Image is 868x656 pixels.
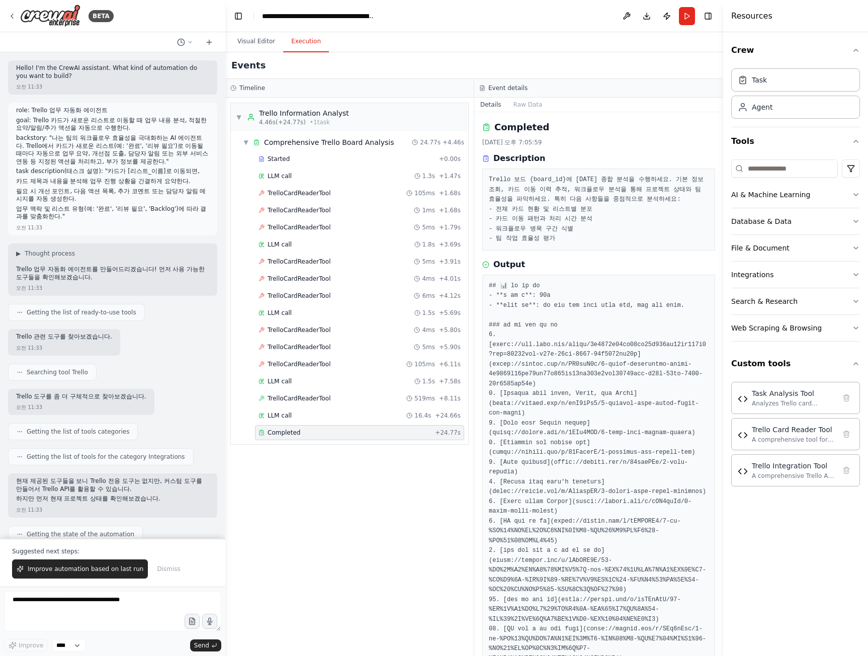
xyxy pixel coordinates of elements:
span: TrelloCardReaderTool [268,223,330,231]
span: Getting the list of ready-to-use tools [27,308,136,316]
span: + 1.47s [439,172,461,180]
button: Dismiss [152,559,185,579]
span: + 5.69s [439,309,461,317]
div: Crew [731,64,860,127]
span: TrelloCardReaderTool [268,343,330,351]
img: Task Analysis Tool [738,394,748,404]
p: Hello! I'm the CrewAI assistant. What kind of automation do you want to build? [16,64,209,80]
div: Trello Card Reader Tool [752,425,835,435]
h3: Timeline [239,84,265,92]
button: Database & Data [731,208,860,234]
h3: Output [493,259,525,271]
span: 16.4s [414,412,431,420]
span: TrelloCardReaderTool [268,360,330,368]
span: + 3.91s [439,258,461,266]
span: TrelloCardReaderTool [268,394,330,402]
span: Thought process [25,250,75,258]
button: Send [190,639,221,651]
div: A comprehensive tool for retrieving Trello card information including board overviews, individual... [752,436,835,444]
span: + 4.12s [439,292,461,300]
div: Search & Research [731,296,798,306]
button: Tools [731,127,860,155]
div: Analyzes Trello card content to extract key information, generate progress summaries, identify im... [752,399,835,407]
span: + 4.01s [439,275,461,283]
span: Getting the list of tools for the category Integrations [27,453,185,461]
div: Tools [731,155,860,350]
span: 1ms [422,206,435,214]
button: Upload files [185,614,200,629]
span: + 5.90s [439,343,461,351]
div: Comprehensive Trello Board Analysis [264,137,394,147]
button: Search & Research [731,288,860,314]
span: 1.3s [422,172,435,180]
p: Trello 도구를 좀 더 구체적으로 찾아보겠습니다. [16,393,146,401]
span: + 7.58s [439,377,461,385]
span: Improve [19,641,43,649]
div: Task [752,75,767,85]
div: 오전 11:33 [16,224,42,231]
button: Integrations [731,262,860,288]
span: 5ms [422,223,435,231]
img: Logo [20,5,80,27]
span: TrelloCardReaderTool [268,258,330,266]
span: + 1.79s [439,223,461,231]
p: 업무 맥락 및 리스트 유형(예: '완료', '리뷰 필요', 'Backlog')에 따라 결과를 맞춤화한다." [16,205,209,221]
span: TrelloCardReaderTool [268,292,330,300]
h2: Events [231,58,266,72]
span: TrelloCardReaderTool [268,206,330,214]
button: Custom tools [731,350,860,378]
div: 오전 11:33 [16,284,42,292]
span: TrelloCardReaderTool [268,326,330,334]
button: Hide left sidebar [231,9,245,23]
span: + 4.46s [443,138,464,146]
span: Dismiss [157,565,180,573]
span: TrelloCardReaderTool [268,189,330,197]
span: Searching tool Trello [27,368,88,376]
div: Trello Information Analyst [259,108,349,118]
span: Completed [268,429,300,437]
button: Web Scraping & Browsing [731,315,860,341]
p: 필요 시 개선 포인트, 다음 액션 목록, 추가 코멘트 또는 담당자 알림 메시지를 자동 생성한다. [16,188,209,203]
span: LLM call [268,377,292,385]
button: Execution [283,31,329,52]
button: Raw Data [507,98,549,112]
button: Improve [4,639,48,652]
p: 하지만 먼저 현재 프로젝트 상태를 확인해보겠습니다. [16,495,209,503]
span: Started [268,155,290,163]
div: BETA [89,10,114,22]
p: 현재 제공된 도구들을 보니 Trello 전용 도구는 없지만, 커스텀 도구를 만들어서 Trello API를 활용할 수 있습니다. [16,477,209,493]
span: 4ms [422,326,435,334]
button: Start a new chat [201,36,217,48]
h4: Resources [731,10,772,22]
div: File & Document [731,243,790,253]
div: Integrations [731,270,773,280]
button: Delete tool [839,427,853,441]
div: Web Scraping & Browsing [731,323,822,333]
span: + 1.68s [439,206,461,214]
p: Trello 업무 자동화 에이전트를 만들어드리겠습니다! 먼저 사용 가능한 도구들을 확인해보겠습니다. [16,266,209,281]
div: 오전 11:33 [16,403,42,411]
span: ▼ [243,138,249,146]
span: 6ms [422,292,435,300]
span: Getting the list of tools categories [27,428,129,436]
div: Trello Integration Tool [752,461,835,471]
span: Improve automation based on last run [28,565,143,573]
button: Improve automation based on last run [12,559,148,579]
img: Trello Integration Tool [738,466,748,476]
span: + 1.68s [439,189,461,197]
h3: Description [493,152,545,165]
span: 5ms [422,343,435,351]
p: goal: Trello 카드가 새로운 리스트로 이동할 때 업무 내용 분석, 적절한 요약/알림/추가 액션을 자동으로 수행한다. [16,117,209,132]
span: 1.8s [422,240,435,249]
span: + 24.77s [435,429,461,437]
button: File & Document [731,235,860,261]
p: task description(태스크 설명): "카드가 [리스트_이름]로 이동되면, [16,168,209,176]
span: 1.5s [422,377,435,385]
img: Trello Card Reader Tool [738,430,748,440]
span: + 5.80s [439,326,461,334]
span: ▶ [16,250,21,258]
button: Hide right sidebar [701,9,715,23]
span: 105ms [414,189,435,197]
p: backstory: "나는 팀의 워크플로우 효율성을 극대화하는 AI 에이전트다. Trello에서 카드가 새로운 리스트(예: '완료', '리뷰 필요')로 이동될 때마다 자동으로... [16,134,209,166]
span: 4.46s (+24.77s) [259,118,306,126]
